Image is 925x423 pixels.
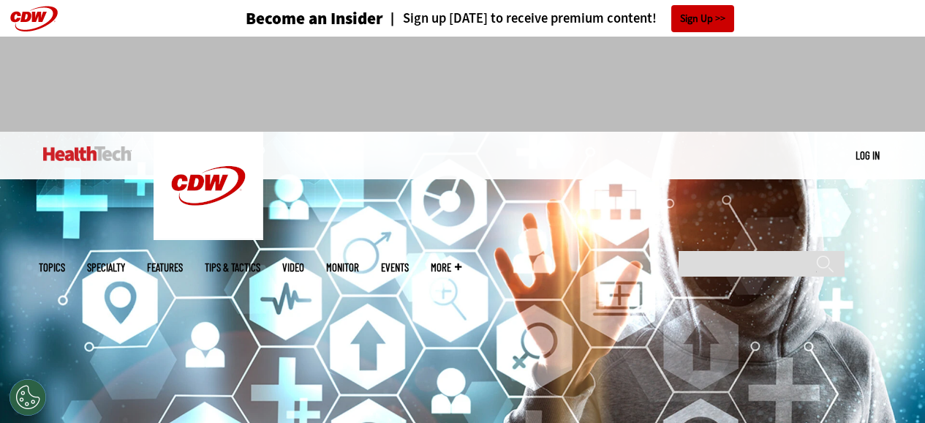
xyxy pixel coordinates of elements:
[191,10,383,27] a: Become an Insider
[43,146,132,161] img: Home
[246,10,383,27] h3: Become an Insider
[10,379,46,416] button: Open Preferences
[856,148,880,163] div: User menu
[856,149,880,162] a: Log in
[326,262,359,273] a: MonITor
[383,12,657,26] a: Sign up [DATE] to receive premium content!
[205,262,260,273] a: Tips & Tactics
[154,132,263,240] img: Home
[147,262,183,273] a: Features
[282,262,304,273] a: Video
[671,5,734,32] a: Sign Up
[87,262,125,273] span: Specialty
[431,262,461,273] span: More
[381,262,409,273] a: Events
[10,379,46,416] div: Cookies Settings
[39,262,65,273] span: Topics
[154,228,263,244] a: CDW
